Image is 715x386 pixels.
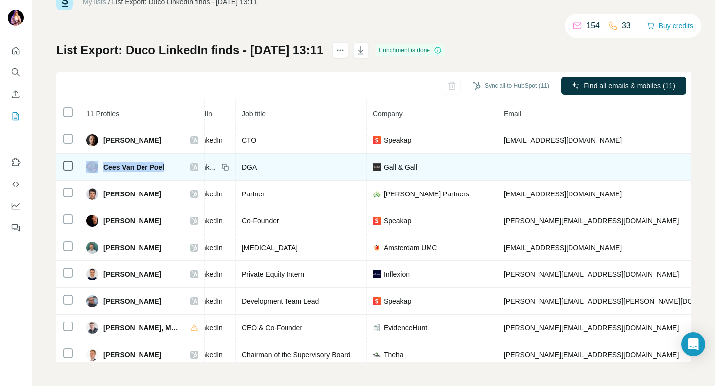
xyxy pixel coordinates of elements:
span: Partner [242,190,265,198]
div: Open Intercom Messenger [681,332,705,356]
span: LinkedIn [197,189,223,199]
span: LinkedIn [197,135,223,145]
img: Avatar [86,349,98,361]
span: Cees Van Der Poel [103,162,164,172]
span: [PERSON_NAME] [103,189,161,199]
p: 154 [586,20,600,32]
span: EvidenceHunt [384,323,427,333]
img: Avatar [86,134,98,146]
span: Speakap [384,135,411,145]
span: Gall & Gall [384,162,417,172]
img: Avatar [86,161,98,173]
img: Avatar [86,188,98,200]
span: CEO & Co-Founder [242,324,302,332]
button: Buy credits [647,19,693,33]
span: [MEDICAL_DATA] [242,244,298,252]
span: [EMAIL_ADDRESS][DOMAIN_NAME] [504,244,622,252]
span: [PERSON_NAME][EMAIL_ADDRESS][DOMAIN_NAME] [504,324,679,332]
img: company-logo [373,351,381,359]
img: Avatar [86,295,98,307]
button: Sync all to HubSpot (11) [466,78,556,93]
span: [PERSON_NAME][EMAIL_ADDRESS][DOMAIN_NAME] [504,351,679,359]
span: Chairman of the Supervisory Board [242,351,351,359]
button: Dashboard [8,197,24,215]
span: [EMAIL_ADDRESS][DOMAIN_NAME] [504,190,622,198]
span: LinkedIn [197,162,218,172]
img: Avatar [86,322,98,334]
span: Development Team Lead [242,297,319,305]
img: Avatar [86,242,98,254]
span: [PERSON_NAME][EMAIL_ADDRESS][DOMAIN_NAME] [504,217,679,225]
span: [PERSON_NAME] [103,135,161,145]
img: Avatar [86,215,98,227]
span: Theha [384,350,404,360]
span: [PERSON_NAME][EMAIL_ADDRESS][DOMAIN_NAME] [504,270,679,278]
img: company-logo [373,244,381,252]
img: company-logo [373,163,381,171]
button: My lists [8,107,24,125]
button: Feedback [8,219,24,237]
span: Find all emails & mobiles (11) [584,81,675,91]
button: Find all emails & mobiles (11) [561,77,686,95]
img: company-logo [373,217,381,225]
span: Inflexion [384,269,410,279]
img: company-logo [373,190,381,198]
span: LinkedIn [197,350,223,360]
span: LinkedIn [197,323,223,333]
span: [PERSON_NAME] [103,296,161,306]
span: DGA [242,163,257,171]
span: Email [504,110,521,118]
img: company-logo [373,270,381,278]
button: Quick start [8,42,24,60]
span: LinkedIn [197,296,223,306]
span: Private Equity Intern [242,270,304,278]
span: [PERSON_NAME], MD PhD [103,323,180,333]
span: [PERSON_NAME] [103,269,161,279]
img: Avatar [8,10,24,26]
span: 11 Profiles [86,110,119,118]
span: LinkedIn [197,243,223,253]
span: Speakap [384,296,411,306]
span: LinkedIn [197,269,223,279]
span: [PERSON_NAME] [103,243,161,253]
span: Company [373,110,403,118]
p: 33 [622,20,631,32]
span: [PERSON_NAME] [103,216,161,226]
span: Speakap [384,216,411,226]
button: Enrich CSV [8,85,24,103]
span: [PERSON_NAME] Partners [384,189,469,199]
span: LinkedIn [197,216,223,226]
button: Search [8,64,24,81]
span: CTO [242,136,256,144]
span: Job title [242,110,266,118]
h1: List Export: Duco LinkedIn finds - [DATE] 13:11 [56,42,323,58]
button: actions [332,42,348,58]
img: company-logo [373,136,381,144]
img: company-logo [373,297,381,305]
span: Amsterdam UMC [384,243,437,253]
button: Use Surfe API [8,175,24,193]
img: Avatar [86,268,98,280]
span: [EMAIL_ADDRESS][DOMAIN_NAME] [504,136,622,144]
span: Co-Founder [242,217,279,225]
div: Enrichment is done [376,44,445,56]
span: [PERSON_NAME] [103,350,161,360]
button: Use Surfe on LinkedIn [8,153,24,171]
